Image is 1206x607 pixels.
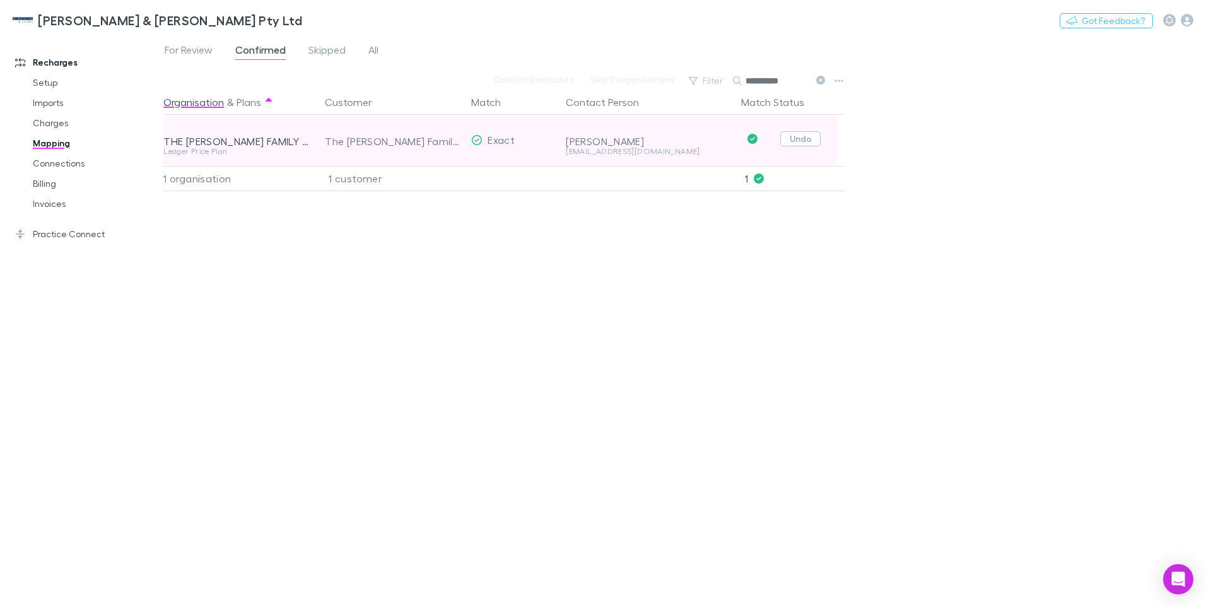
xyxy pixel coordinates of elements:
a: Setup [20,73,170,93]
span: Exact [488,134,515,146]
div: 1 customer [315,166,466,191]
span: Confirmed [235,44,286,60]
a: Recharges [3,52,170,73]
span: Skipped [308,44,346,60]
h3: [PERSON_NAME] & [PERSON_NAME] Pty Ltd [38,13,302,28]
div: [EMAIL_ADDRESS][DOMAIN_NAME] [566,148,731,155]
button: Organisation [163,90,224,115]
svg: Confirmed [747,134,758,144]
button: Match [471,90,516,115]
p: 1 [745,167,845,191]
button: Got Feedback? [1060,13,1153,28]
button: Undo [780,131,821,146]
a: Invoices [20,194,170,214]
div: Ledger Price Plan [163,148,310,155]
div: & [163,90,310,115]
span: All [368,44,378,60]
img: McWhirter & Leong Pty Ltd's Logo [13,13,33,28]
button: Plans [237,90,261,115]
a: Connections [20,153,170,174]
a: Imports [20,93,170,113]
button: Contact Person [566,90,654,115]
a: Practice Connect [3,224,170,244]
a: [PERSON_NAME] & [PERSON_NAME] Pty Ltd [5,5,310,35]
button: Customer [325,90,387,115]
a: Billing [20,174,170,194]
div: [PERSON_NAME] [566,135,731,148]
button: Match Status [741,90,819,115]
span: For Review [165,44,213,60]
div: The [PERSON_NAME] Family Trust [325,116,461,167]
a: Charges [20,113,170,133]
div: 1 organisation [163,166,315,191]
div: THE [PERSON_NAME] FAMILY TRUST [163,135,310,148]
div: Open Intercom Messenger [1163,564,1193,594]
button: Confirm0 matches [486,72,582,87]
a: Mapping [20,133,170,153]
button: Skip0 organisations [582,72,682,87]
button: Filter [682,73,730,88]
